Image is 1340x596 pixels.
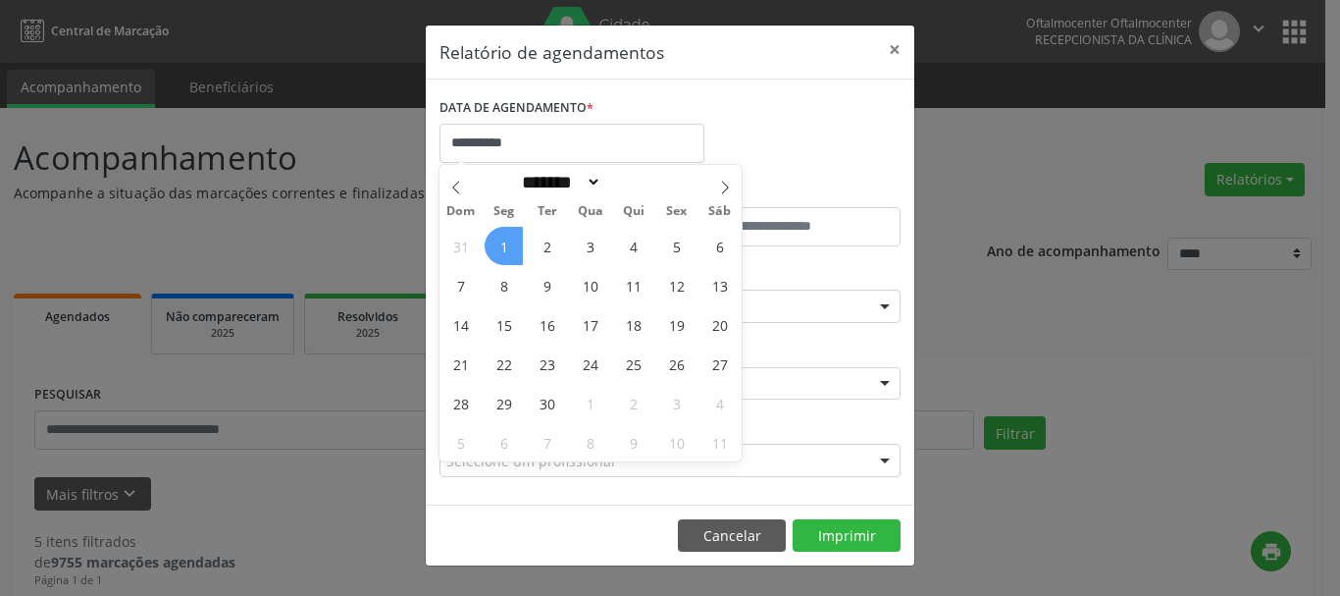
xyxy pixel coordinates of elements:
[439,39,664,65] h5: Relatório de agendamentos
[700,384,739,422] span: Outubro 4, 2025
[485,384,523,422] span: Setembro 29, 2025
[441,305,480,344] span: Setembro 14, 2025
[657,384,696,422] span: Outubro 3, 2025
[700,423,739,461] span: Outubro 11, 2025
[657,345,696,383] span: Setembro 26, 2025
[485,305,523,344] span: Setembro 15, 2025
[441,384,480,422] span: Setembro 28, 2025
[483,205,526,218] span: Seg
[700,305,739,344] span: Setembro 20, 2025
[875,26,914,74] button: Close
[700,227,739,265] span: Setembro 6, 2025
[528,384,566,422] span: Setembro 30, 2025
[657,266,696,304] span: Setembro 12, 2025
[571,423,609,461] span: Outubro 8, 2025
[485,227,523,265] span: Setembro 1, 2025
[526,205,569,218] span: Ter
[528,305,566,344] span: Setembro 16, 2025
[700,266,739,304] span: Setembro 13, 2025
[571,266,609,304] span: Setembro 10, 2025
[528,266,566,304] span: Setembro 9, 2025
[441,266,480,304] span: Setembro 7, 2025
[657,227,696,265] span: Setembro 5, 2025
[441,227,480,265] span: Agosto 31, 2025
[614,266,652,304] span: Setembro 11, 2025
[657,423,696,461] span: Outubro 10, 2025
[614,384,652,422] span: Outubro 2, 2025
[485,423,523,461] span: Outubro 6, 2025
[655,205,698,218] span: Sex
[446,451,615,471] span: Selecione um profissional
[485,266,523,304] span: Setembro 8, 2025
[528,227,566,265] span: Setembro 2, 2025
[439,205,483,218] span: Dom
[793,519,901,553] button: Imprimir
[678,519,786,553] button: Cancelar
[528,423,566,461] span: Outubro 7, 2025
[698,205,742,218] span: Sáb
[439,93,593,124] label: DATA DE AGENDAMENTO
[614,305,652,344] span: Setembro 18, 2025
[441,345,480,383] span: Setembro 21, 2025
[612,205,655,218] span: Qui
[614,423,652,461] span: Outubro 9, 2025
[657,305,696,344] span: Setembro 19, 2025
[675,177,901,207] label: ATÉ
[528,345,566,383] span: Setembro 23, 2025
[571,227,609,265] span: Setembro 3, 2025
[571,384,609,422] span: Outubro 1, 2025
[571,345,609,383] span: Setembro 24, 2025
[441,423,480,461] span: Outubro 5, 2025
[515,172,601,192] select: Month
[601,172,666,192] input: Year
[571,305,609,344] span: Setembro 17, 2025
[614,345,652,383] span: Setembro 25, 2025
[485,345,523,383] span: Setembro 22, 2025
[569,205,612,218] span: Qua
[614,227,652,265] span: Setembro 4, 2025
[700,345,739,383] span: Setembro 27, 2025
